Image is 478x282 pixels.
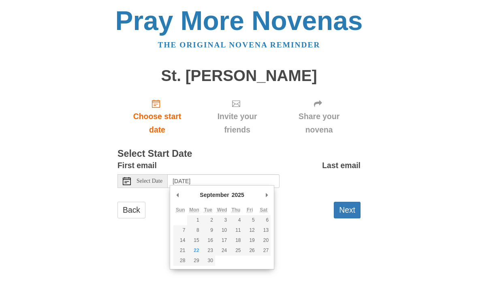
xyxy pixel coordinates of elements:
[231,207,240,213] abbr: Thursday
[205,110,269,137] span: Invite your friends
[243,246,257,256] button: 26
[230,189,245,201] div: 2025
[158,41,320,49] a: The original novena reminder
[201,225,215,235] button: 9
[137,178,162,184] span: Select Date
[243,215,257,225] button: 5
[243,235,257,246] button: 19
[201,256,215,266] button: 30
[187,246,201,256] button: 22
[117,67,361,85] h1: St. [PERSON_NAME]
[229,225,243,235] button: 11
[126,110,189,137] span: Choose start date
[257,246,271,256] button: 27
[173,235,187,246] button: 14
[229,215,243,225] button: 4
[117,159,157,172] label: First email
[187,215,201,225] button: 1
[168,174,280,188] input: Use the arrow keys to pick a date
[277,92,361,141] div: Click "Next" to confirm your start date first.
[247,207,253,213] abbr: Friday
[229,235,243,246] button: 18
[117,202,145,218] a: Back
[215,225,229,235] button: 10
[215,215,229,225] button: 3
[115,6,363,36] a: Pray More Novenas
[187,235,201,246] button: 15
[322,159,361,172] label: Last email
[257,235,271,246] button: 20
[187,256,201,266] button: 29
[117,149,361,159] h3: Select Start Date
[201,215,215,225] button: 2
[229,246,243,256] button: 25
[173,225,187,235] button: 7
[173,189,181,201] button: Previous Month
[198,189,230,201] div: September
[117,92,197,141] a: Choose start date
[243,225,257,235] button: 12
[286,110,352,137] span: Share your novena
[257,225,271,235] button: 13
[215,246,229,256] button: 24
[334,202,361,218] button: Next
[176,207,185,213] abbr: Sunday
[217,207,227,213] abbr: Wednesday
[215,235,229,246] button: 17
[173,246,187,256] button: 21
[197,92,277,141] div: Click "Next" to confirm your start date first.
[173,256,187,266] button: 28
[189,207,199,213] abbr: Monday
[201,246,215,256] button: 23
[262,189,271,201] button: Next Month
[187,225,201,235] button: 8
[260,207,268,213] abbr: Saturday
[201,235,215,246] button: 16
[204,207,212,213] abbr: Tuesday
[257,215,271,225] button: 6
